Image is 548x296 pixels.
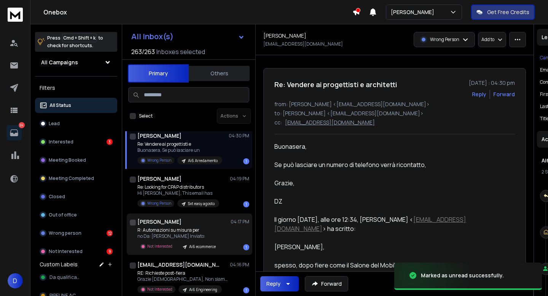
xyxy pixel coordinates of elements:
span: Da qualificare [49,274,81,280]
span: 263 / 263 [131,47,155,56]
p: RE: Richieste post-fiera [137,270,229,276]
button: Interested3 [35,134,117,150]
h3: Filters [35,83,117,93]
p: [EMAIL_ADDRESS][DOMAIN_NAME] [263,41,343,47]
button: Primary [128,64,189,83]
button: D [8,273,23,288]
p: no Da: [PERSON_NAME] Inviato: [137,233,220,239]
img: logo [8,8,23,22]
div: Se può lasciare un numero di telefono verrà ricontatto, [274,160,497,169]
button: Not Interested9 [35,244,117,259]
p: Interested [49,139,73,145]
button: Da qualificare [35,270,117,285]
div: Marked as unread successfully. [421,272,504,279]
p: Wrong Person [147,201,171,206]
p: [EMAIL_ADDRESS][DOMAIN_NAME] [285,119,375,126]
div: [PERSON_NAME], [274,242,497,251]
p: Get Free Credits [487,8,529,16]
button: Meeting Booked [35,153,117,168]
h1: [PERSON_NAME] [137,132,182,140]
h1: [PERSON_NAME] [263,32,306,40]
div: 1 [243,287,249,293]
p: [DATE] : 04:30 pm [469,79,515,87]
div: 1 [243,201,249,207]
button: All Inbox(s) [125,29,251,44]
button: Get Free Credits [471,5,535,20]
h1: Onebox [43,8,352,17]
p: cc: [274,119,282,126]
button: All Campaigns [35,55,117,70]
div: Il giorno [DATE], alle ore 12:34, [PERSON_NAME] < > ha scritto: [274,215,497,233]
button: Reply [472,91,486,98]
p: Add to [481,37,494,43]
p: Hi [PERSON_NAME], This email has [137,190,219,196]
div: 12 [107,230,113,236]
label: Select [139,113,153,119]
p: Closed [49,194,65,200]
h3: Custom Labels [40,261,78,268]
button: Reply [260,276,299,291]
p: Press to check for shortcuts. [47,34,103,49]
a: 24 [6,125,22,140]
div: Forward [493,91,515,98]
p: to: [PERSON_NAME] <[EMAIL_ADDRESS][DOMAIN_NAME]> [274,110,515,117]
p: Ai6 Arredamento [188,158,218,164]
h3: Inboxes selected [156,47,205,56]
p: Wrong Person [147,158,171,163]
p: 04:30 PM [229,133,249,139]
p: Lead [49,121,60,127]
h1: [EMAIL_ADDRESS][DOMAIN_NAME] [137,261,221,269]
p: Wrong person [49,230,81,236]
div: Grazie, [274,178,497,188]
button: Lead [35,116,117,131]
div: Reply [266,280,280,288]
p: Meeting Booked [49,157,86,163]
button: All Status [35,98,117,113]
p: 04:16 PM [230,262,249,268]
button: Others [189,65,250,82]
p: Meeting Completed [49,175,94,181]
div: 1 [243,244,249,250]
p: Ai6 ecommerce [189,244,216,250]
p: 04:19 PM [230,176,249,182]
button: Closed [35,189,117,204]
div: 3 [107,139,113,145]
button: Out of office [35,207,117,223]
h1: Re: Vendere ai progettisti e architetti [274,79,397,90]
div: 1 [243,158,249,164]
p: [PERSON_NAME] [391,8,437,16]
h1: All Campaigns [41,59,78,66]
div: spesso, dopo fiere come il Salone del Mobile o il Cersaie, si rischia di perdere il legame con co... [274,261,497,279]
p: 24 [19,122,25,128]
p: Ai6 Engineering [189,287,217,293]
p: Not Interested [49,248,83,255]
span: Cmd + Shift + k [62,33,97,42]
p: Out of office [49,212,77,218]
button: Forward [305,276,348,291]
p: R: Automazioni su misura per [137,227,220,233]
p: 04:17 PM [231,219,249,225]
p: Wrong Person [430,37,459,43]
p: Not Interested [147,243,172,249]
p: Re: Looking for CPAP distributors [137,184,219,190]
div: 9 [107,248,113,255]
button: Wrong person12 [35,226,117,241]
p: Re: Vendere ai progettisti e [137,141,222,147]
h1: [PERSON_NAME] [137,175,182,183]
p: All Status [49,102,71,108]
p: from: [PERSON_NAME] <[EMAIL_ADDRESS][DOMAIN_NAME]> [274,100,515,108]
p: Not Interested [147,286,172,292]
button: Meeting Completed [35,171,117,186]
p: Sxt easy agosto [188,201,215,207]
p: Buonasera, Se può lasciare un [137,147,222,153]
h1: All Inbox(s) [131,33,174,40]
h1: [PERSON_NAME] [137,218,182,226]
p: Grazie [DEMOGRAPHIC_DATA], Non siamo interessati, [137,276,229,282]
